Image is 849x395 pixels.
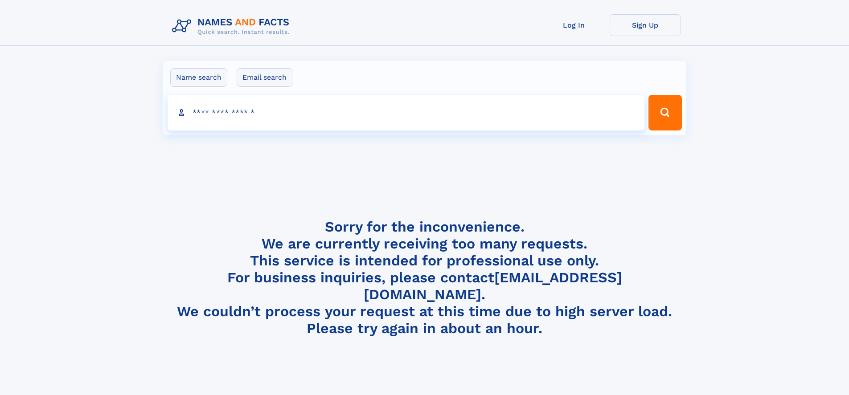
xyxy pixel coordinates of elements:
[168,14,297,38] img: Logo Names and Facts
[237,68,292,87] label: Email search
[538,14,610,36] a: Log In
[610,14,681,36] a: Sign Up
[648,95,681,130] button: Search Button
[168,218,681,337] h4: Sorry for the inconvenience. We are currently receiving too many requests. This service is intend...
[364,269,622,303] a: [EMAIL_ADDRESS][DOMAIN_NAME]
[170,68,227,87] label: Name search
[168,95,645,130] input: search input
